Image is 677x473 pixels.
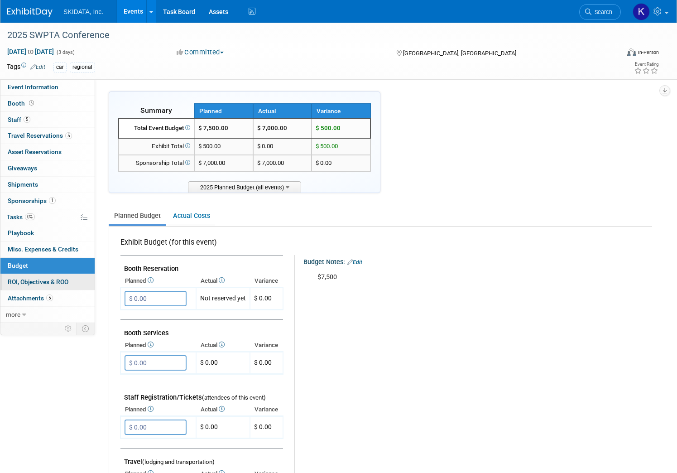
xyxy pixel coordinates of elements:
div: Total Event Budget [123,124,190,133]
th: Actual [196,403,250,416]
span: 1 [49,197,56,204]
span: Budget [8,262,28,269]
span: Travel Reservations [8,132,72,139]
td: Personalize Event Tab Strip [61,323,77,334]
a: Attachments5 [0,290,95,306]
span: $ 0.00 [254,423,272,430]
td: $ 7,000.00 [253,119,312,138]
span: to [26,48,35,55]
div: Budget Notes: [303,255,651,267]
span: Search [591,9,612,15]
div: car [53,63,67,72]
td: $ 0.00 [253,138,312,155]
th: Variance [250,403,283,416]
span: (lodging and transportation) [142,459,215,465]
div: Sponsorship Total [123,159,190,168]
a: Misc. Expenses & Credits [0,241,95,257]
a: Playbook [0,225,95,241]
span: Summary [140,106,172,115]
a: more [0,307,95,323]
div: 2025 SWPTA Conference [4,27,604,43]
td: $ 7,000.00 [253,155,312,172]
td: Booth Reservation [120,256,283,275]
div: $7,500 [311,268,634,286]
span: $ 0.00 [316,159,331,166]
th: Planned [120,339,196,352]
a: Booth [0,96,95,111]
th: Actual [196,275,250,287]
span: 0% [25,213,35,220]
th: Actual [253,104,312,119]
span: Booth [8,100,36,107]
td: Toggle Event Tabs [77,323,95,334]
a: Search [579,4,621,20]
button: Committed [173,48,227,57]
td: Travel [120,449,283,468]
th: Variance [250,339,283,352]
span: (3 days) [56,49,75,55]
img: Kim Masoner [633,3,650,20]
a: Giveaways [0,160,95,176]
a: Edit [347,259,362,265]
a: Event Information [0,79,95,95]
span: [GEOGRAPHIC_DATA], [GEOGRAPHIC_DATA] [403,50,516,57]
td: Not reserved yet [196,288,250,310]
a: Shipments [0,177,95,193]
span: 5 [24,116,30,123]
a: Tasks0% [0,209,95,225]
div: Event Format [562,47,659,61]
span: $ 7,000.00 [198,159,225,166]
a: Sponsorships1 [0,193,95,209]
span: (attendees of this event) [202,394,266,401]
span: $ 500.00 [198,143,221,150]
span: Giveaways [8,164,37,172]
span: Misc. Expenses & Credits [8,246,78,253]
span: ROI, Objectives & ROO [8,278,68,285]
td: Booth Services [120,320,283,339]
a: Actual Costs [168,208,215,224]
a: Budget [0,258,95,274]
th: Variance [250,275,283,287]
td: $ 0.00 [196,416,250,439]
span: 5 [65,132,72,139]
span: Event Information [8,83,58,91]
td: Tags [7,62,45,72]
span: Playbook [8,229,34,236]
a: Travel Reservations5 [0,128,95,144]
span: Attachments [8,294,53,302]
span: Tasks [7,213,35,221]
span: SKIDATA, Inc. [63,8,103,15]
th: Planned [120,275,196,287]
a: Planned Budget [109,208,166,224]
span: $ 0.00 [254,359,272,366]
span: more [6,311,20,318]
a: Staff5 [0,112,95,128]
img: Format-Inperson.png [627,48,636,56]
span: $ 0.00 [254,294,272,302]
span: $ 7,500.00 [198,125,228,131]
th: Planned [120,403,196,416]
a: ROI, Objectives & ROO [0,274,95,290]
div: Exhibit Budget (for this event) [120,237,279,252]
td: Staff Registration/Tickets [120,384,283,404]
span: Staff [8,116,30,123]
img: ExhibitDay [7,8,53,17]
span: Sponsorships [8,197,56,204]
span: [DATE] [DATE] [7,48,54,56]
span: 2025 Planned Budget (all events) [188,181,301,193]
a: Edit [30,64,45,70]
span: Asset Reservations [8,148,62,155]
span: $ 500.00 [316,143,338,150]
td: $ 0.00 [196,352,250,374]
div: Exhibit Total [123,142,190,151]
div: In-Person [638,49,659,56]
th: Actual [196,339,250,352]
th: Planned [194,104,253,119]
div: regional [70,63,95,72]
th: Variance [312,104,370,119]
span: $ 500.00 [316,125,341,131]
span: Booth not reserved yet [27,100,36,106]
span: 5 [46,294,53,301]
span: Shipments [8,181,38,188]
a: Asset Reservations [0,144,95,160]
